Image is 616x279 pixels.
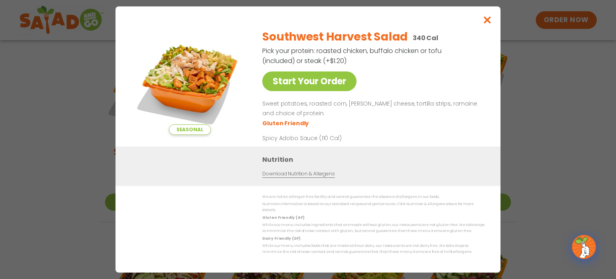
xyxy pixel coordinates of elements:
[169,124,211,135] span: Seasonal
[262,71,357,91] a: Start Your Order
[262,170,334,178] a: Download Nutrition & Allergens
[262,236,300,241] strong: Dairy Friendly (DF)
[474,6,500,33] button: Close modal
[262,155,488,165] h3: Nutrition
[262,46,443,66] p: Pick your protein: roasted chicken, buffalo chicken or tofu (included) or steak (+$1.20)
[262,194,484,200] p: We are not an allergen free facility and cannot guarantee the absence of allergens in our foods.
[262,99,481,118] p: Sweet potatoes, roasted corn, [PERSON_NAME] cheese, tortilla strips, romaine and choice of protein.
[262,134,411,143] p: Spicy Adobo Sauce (110 Cal)
[413,33,438,43] p: 340 Cal
[262,243,484,255] p: While our menu includes foods that are made without dairy, our restaurants are not dairy free. We...
[134,22,246,135] img: Featured product photo for Southwest Harvest Salad
[262,119,310,128] li: Gluten Friendly
[573,236,595,258] img: wpChatIcon
[262,201,484,214] p: Nutrition information is based on our standard recipes and portion sizes. Click Nutrition & Aller...
[262,215,304,220] strong: Gluten Friendly (GF)
[262,222,484,234] p: While our menu includes ingredients that are made without gluten, our restaurants are not gluten ...
[262,29,408,45] h2: Southwest Harvest Salad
